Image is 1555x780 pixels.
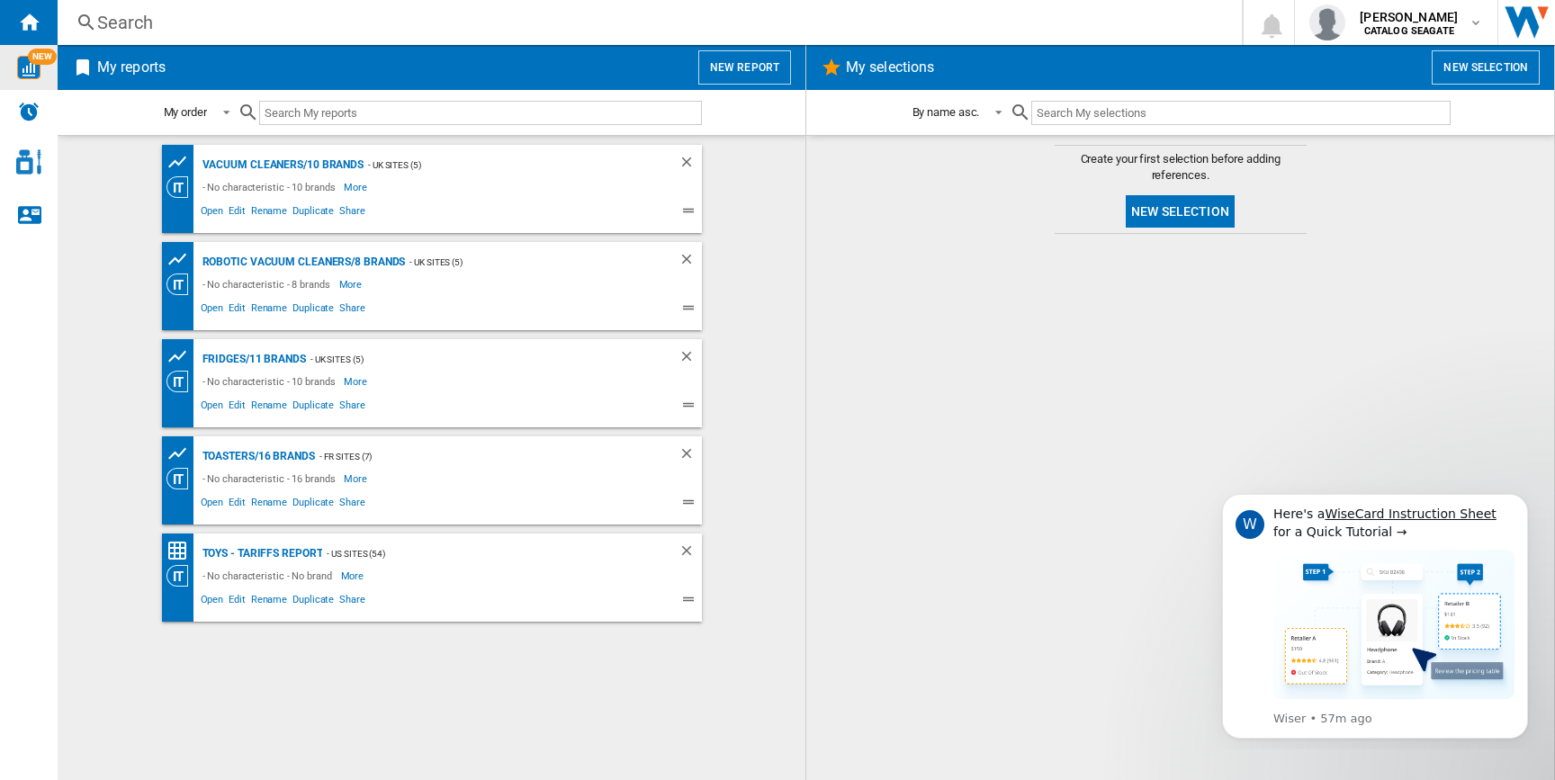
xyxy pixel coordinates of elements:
[341,565,367,587] span: More
[290,202,337,224] span: Duplicate
[337,397,368,418] span: Share
[364,154,642,176] div: - UK Sites (5)
[344,176,370,198] span: More
[1055,151,1307,184] span: Create your first selection before adding references.
[226,494,248,516] span: Edit
[166,151,198,174] div: Prices and No. offers by brand graph
[166,468,198,489] div: Category View
[1364,25,1454,37] b: CATALOG SEAGATE
[248,300,290,321] span: Rename
[166,443,198,465] div: Prices and No. offers by brand graph
[198,154,364,176] div: Vacuum cleaners/10 brands
[344,468,370,489] span: More
[164,105,207,119] div: My order
[679,542,702,565] div: Delete
[1360,8,1458,26] span: [PERSON_NAME]
[198,468,345,489] div: - No characteristic - 16 brands
[28,49,57,65] span: NEW
[226,300,248,321] span: Edit
[259,101,702,125] input: Search My reports
[679,348,702,371] div: Delete
[842,50,938,85] h2: My selections
[198,371,345,392] div: - No characteristic - 10 brands
[1195,478,1555,749] iframe: Intercom notifications message
[198,273,339,295] div: - No characteristic - 8 brands
[306,348,643,371] div: - UK Sites (5)
[337,494,368,516] span: Share
[315,445,643,468] div: - FR Sites (7)
[337,591,368,613] span: Share
[226,202,248,224] span: Edit
[1031,101,1450,125] input: Search My selections
[226,591,248,613] span: Edit
[198,202,227,224] span: Open
[912,105,980,119] div: By name asc.
[226,397,248,418] span: Edit
[166,176,198,198] div: Category View
[344,371,370,392] span: More
[679,154,702,176] div: Delete
[679,251,702,273] div: Delete
[290,300,337,321] span: Duplicate
[198,251,406,273] div: Robotic vacuum cleaners/8 brands
[290,397,337,418] span: Duplicate
[18,101,40,122] img: alerts-logo.svg
[166,273,198,295] div: Category View
[166,248,198,271] div: Prices and No. offers by brand graph
[198,591,227,613] span: Open
[16,149,41,175] img: cosmetic-logo.svg
[94,50,169,85] h2: My reports
[17,56,40,79] img: wise-card.svg
[198,542,323,565] div: Toys - Tariffs report
[166,371,198,392] div: Category View
[1309,4,1345,40] img: profile.jpg
[339,273,365,295] span: More
[97,10,1195,35] div: Search
[248,202,290,224] span: Rename
[698,50,791,85] button: New report
[198,300,227,321] span: Open
[405,251,642,273] div: - UK Sites (5)
[166,345,198,368] div: Prices and No. offers by retailer graph
[198,494,227,516] span: Open
[1432,50,1540,85] button: New selection
[198,176,345,198] div: - No characteristic - 10 brands
[198,348,306,371] div: Fridges/11 brands
[166,540,198,562] div: Price Matrix
[290,494,337,516] span: Duplicate
[322,542,642,565] div: - US sites (54)
[679,445,702,468] div: Delete
[248,591,290,613] span: Rename
[198,397,227,418] span: Open
[248,397,290,418] span: Rename
[166,565,198,587] div: Category View
[198,445,315,468] div: Toasters/16 brands
[198,565,341,587] div: - No characteristic - No brand
[290,591,337,613] span: Duplicate
[248,494,290,516] span: Rename
[1126,195,1235,228] button: New selection
[337,300,368,321] span: Share
[337,202,368,224] span: Share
